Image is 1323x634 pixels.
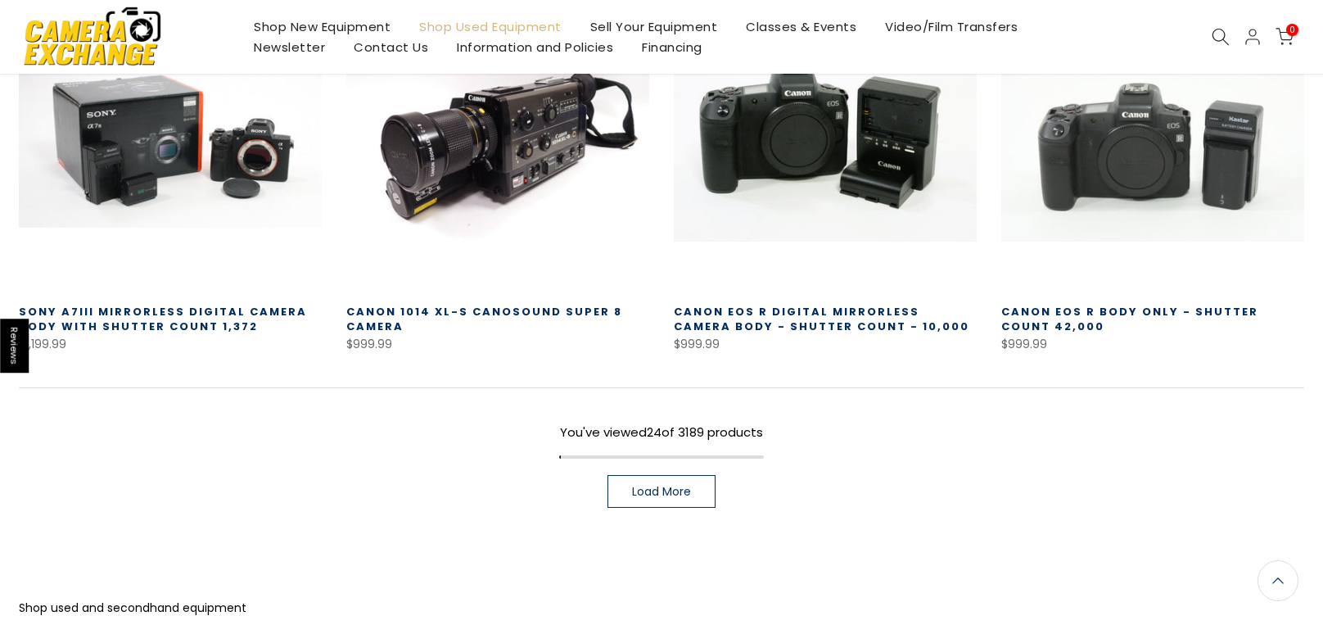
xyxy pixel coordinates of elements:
a: Canon EOS R Digital Mirrorless Camera Body - Shutter count - 10,000 [674,304,969,334]
a: Financing [628,37,717,57]
a: Sony a7III Mirrorless Digital Camera Body with Shutter Count 1,372 [19,304,307,334]
a: Sell Your Equipment [576,16,732,37]
a: Contact Us [340,37,443,57]
div: $999.99 [1001,334,1304,355]
a: 0 [1276,28,1294,46]
span: 24 [647,423,661,441]
a: Information and Policies [443,37,628,57]
a: Video/Film Transfers [871,16,1032,37]
span: You've viewed of 3189 products [560,423,763,441]
a: Shop New Equipment [240,16,405,37]
a: Canon EOS R Body Only - Shutter Count 42,000 [1001,304,1258,334]
div: $999.99 [674,334,977,355]
a: Shop Used Equipment [405,16,576,37]
a: Back to the top [1258,560,1298,601]
a: Newsletter [240,37,340,57]
div: $999.99 [346,334,649,355]
p: Shop used and secondhand equipment [19,598,1304,618]
span: Load More [632,486,691,497]
a: Classes & Events [732,16,871,37]
div: $1,199.99 [19,334,322,355]
a: Load More [607,475,716,508]
span: 0 [1286,24,1298,36]
a: Canon 1014 XL-S Canosound Super 8 Camera [346,304,622,334]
